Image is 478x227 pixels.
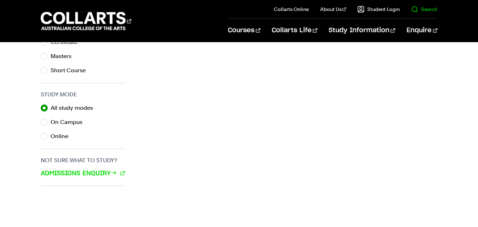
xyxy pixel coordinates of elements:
[407,19,437,42] a: Enquire
[51,66,91,75] label: Short Course
[320,6,346,13] a: About Us
[272,19,317,42] a: Collarts Life
[51,103,99,113] label: All study modes
[329,19,395,42] a: Study Information
[41,169,125,178] a: Admissions Enquiry
[357,6,400,13] a: Student Login
[411,6,437,13] a: Search
[41,11,131,31] div: Go to homepage
[51,51,77,61] label: Masters
[41,90,125,99] h3: Study Mode
[51,131,74,141] label: Online
[41,156,125,165] h3: Not sure what to study?
[51,117,88,127] label: On Campus
[274,6,309,13] a: Collarts Online
[228,19,260,42] a: Courses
